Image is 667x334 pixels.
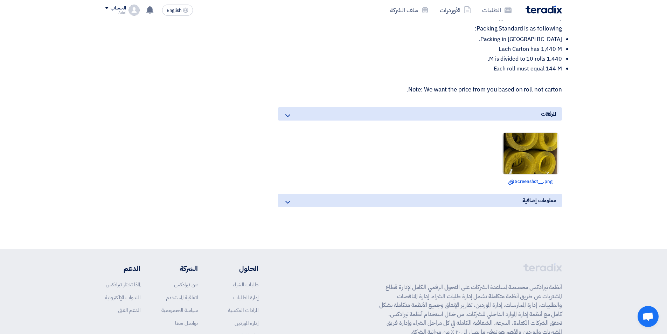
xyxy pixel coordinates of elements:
[105,294,140,301] a: الندوات الإلكترونية
[278,86,562,93] p: Note: We want the price from you based on roll not carton.
[235,319,258,327] a: إدارة الموردين
[526,6,562,14] img: Teradix logo
[162,5,193,16] button: English
[111,5,126,11] div: الحساب
[638,306,659,327] div: Open chat
[278,25,562,32] p: Packing Standard is as following:
[161,306,198,314] a: سياسة الخصوصية
[503,122,558,185] img: Screenshot___1759134360569.png
[228,306,258,314] a: المزادات العكسية
[105,263,140,274] li: الدعم
[175,319,198,327] a: تواصل معنا
[284,36,562,43] li: Packing in [GEOGRAPHIC_DATA].
[522,197,556,204] span: معلومات إضافية
[284,55,562,62] li: 1,440 M is divided to 10 rolls.
[174,281,198,288] a: عن تيرادكس
[384,2,434,18] a: ملف الشركة
[284,65,562,72] li: Each roll must equal 144 M
[219,263,258,274] li: الحلول
[505,178,556,185] a: Screenshot__.png
[128,5,140,16] img: profile_test.png
[477,2,517,18] a: الطلبات
[233,281,258,288] a: طلبات الشراء
[233,294,258,301] a: إدارة الطلبات
[106,281,140,288] a: لماذا تختار تيرادكس
[166,294,198,301] a: اتفاقية المستخدم
[434,2,477,18] a: الأوردرات
[161,263,198,274] li: الشركة
[167,8,181,13] span: English
[118,306,140,314] a: الدعم الفني
[284,46,562,53] li: Each Carton has 1,440 M
[541,110,556,118] span: المرفقات
[105,11,126,15] div: Adel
